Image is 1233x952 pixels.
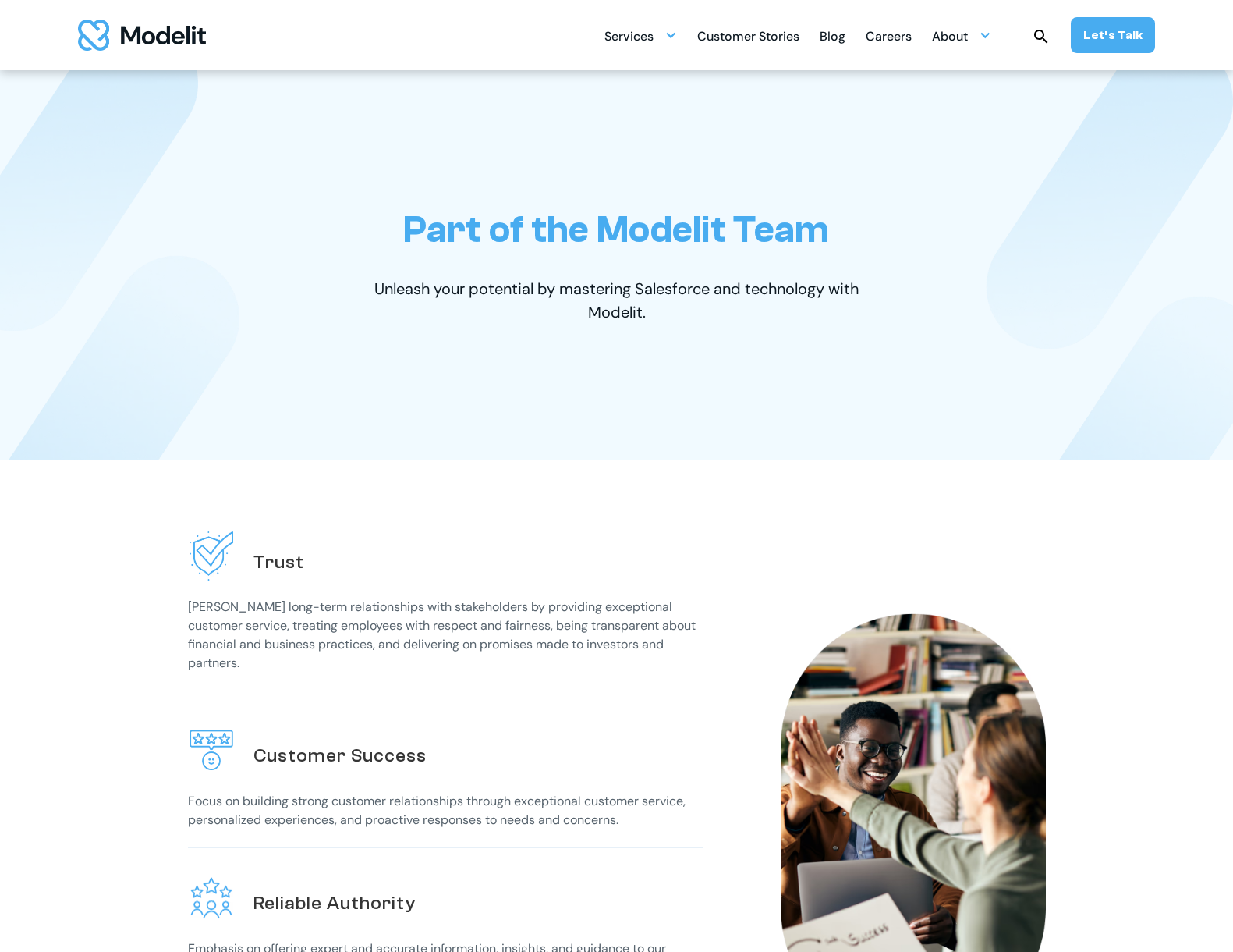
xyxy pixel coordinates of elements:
[188,598,703,673] p: [PERSON_NAME] long-term relationships with stakeholders by providing exceptional customer service...
[1071,17,1155,53] a: Let’s Talk
[253,744,427,768] h2: Customer Success
[932,23,968,53] div: About
[253,550,304,574] h2: Trust
[820,20,845,51] a: Blog
[348,277,886,324] p: Unleash your potential by mastering Salesforce and technology with Modelit.
[866,23,912,53] div: Careers
[697,23,799,53] div: Customer Stories
[78,20,206,51] a: home
[253,891,416,915] h2: Reliable Authority
[932,20,991,51] div: About
[188,792,703,829] p: Focus on building strong customer relationships through exceptional customer service, personalize...
[78,20,206,51] img: modelit logo
[820,23,845,53] div: Blog
[697,20,799,51] a: Customer Stories
[604,20,677,51] div: Services
[604,23,654,53] div: Services
[1083,27,1143,44] div: Let’s Talk
[866,20,912,51] a: Careers
[403,208,829,252] h1: Part of the Modelit Team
